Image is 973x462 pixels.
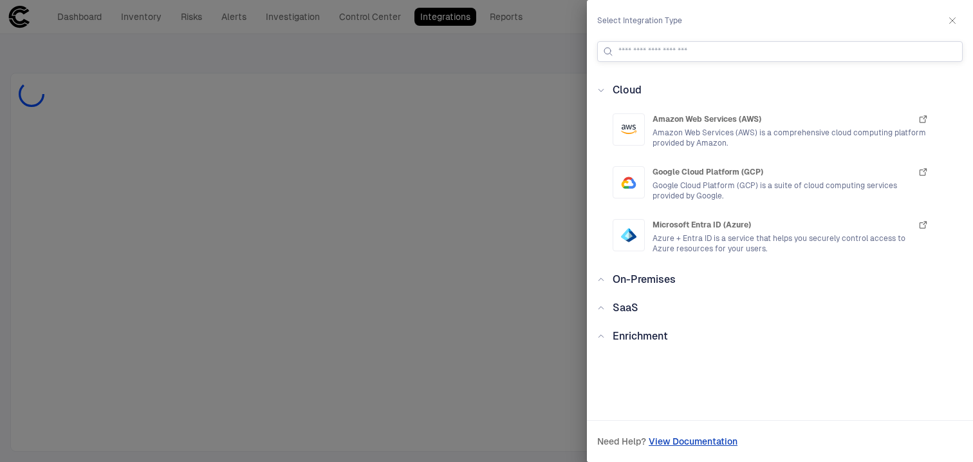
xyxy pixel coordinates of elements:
[621,227,636,243] div: Entra ID
[653,233,929,254] span: Azure + Entra ID is a service that helps you securely control access to Azure resources for your ...
[613,273,676,285] span: On-Premises
[597,300,963,316] div: SaaS
[653,180,929,201] span: Google Cloud Platform (GCP) is a suite of cloud computing services provided by Google.
[613,84,642,96] span: Cloud
[653,128,929,148] span: Amazon Web Services (AWS) is a comprehensive cloud computing platform provided by Amazon.
[621,175,636,190] div: Google Cloud
[597,82,963,98] div: Cloud
[597,272,963,287] div: On-Premises
[649,434,737,449] a: View Documentation
[649,436,737,447] span: View Documentation
[613,330,668,342] span: Enrichment
[613,302,638,314] span: SaaS
[653,167,763,177] span: Google Cloud Platform (GCP)
[597,329,963,344] div: Enrichment
[653,114,761,124] span: Amazon Web Services (AWS)
[653,220,751,230] span: Microsoft Entra ID (Azure)
[621,122,636,137] div: AWS
[597,436,646,447] span: Need Help?
[597,15,682,26] span: Select Integration Type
